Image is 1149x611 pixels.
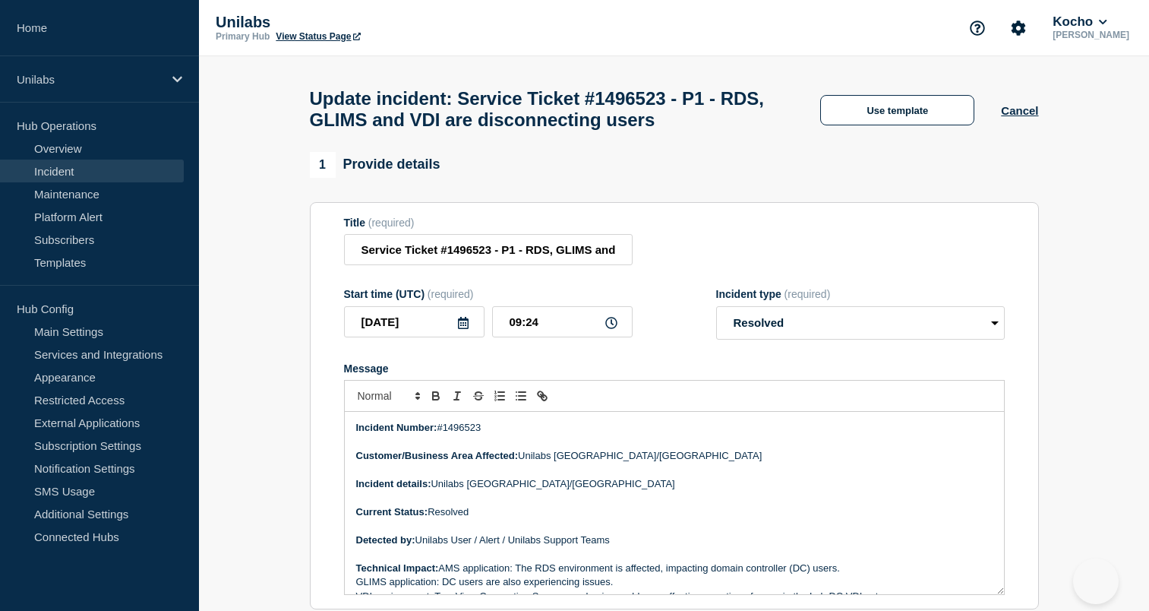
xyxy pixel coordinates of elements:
[489,387,510,405] button: Toggle ordered list
[356,562,993,575] p: AMS application: The RDS environment is affected, impacting domain controller (DC) users.
[344,234,633,265] input: Title
[356,575,993,589] p: GLIMS application: DC users are also experiencing issues.
[344,306,485,337] input: YYYY-MM-DD
[276,31,360,42] a: View Status Page
[216,31,270,42] p: Primary Hub
[425,387,447,405] button: Toggle bold text
[356,421,993,435] p: #1496523
[356,478,431,489] strong: Incident details:
[510,387,532,405] button: Toggle bulleted list
[17,73,163,86] p: Unilabs
[356,422,437,433] strong: Incident Number:
[532,387,553,405] button: Toggle link
[344,362,1005,375] div: Message
[1001,104,1038,117] button: Cancel
[356,505,993,519] p: Resolved
[428,288,474,300] span: (required)
[216,14,519,31] p: Unilabs
[961,12,993,44] button: Support
[345,412,1004,594] div: Message
[356,449,993,463] p: Unilabs [GEOGRAPHIC_DATA]/[GEOGRAPHIC_DATA]
[344,217,633,229] div: Title
[356,534,415,546] strong: Detected by:
[356,533,993,547] p: Unilabs User / Alert / Unilabs Support Teams
[356,477,993,491] p: Unilabs [GEOGRAPHIC_DATA]/[GEOGRAPHIC_DATA]
[356,506,428,518] strong: Current Status:
[1050,14,1110,30] button: Kocho
[310,88,794,131] h1: Update incident: Service Ticket #1496523 - P1 - RDS, GLIMS and VDI are disconnecting users
[820,95,974,125] button: Use template
[492,306,633,337] input: HH:MM
[1073,559,1119,604] iframe: Help Scout Beacon - Open
[351,387,425,405] span: Font size
[368,217,415,229] span: (required)
[356,590,993,603] p: VDI environment: Two View Connection Servers are having problems, affecting a portion of users in...
[356,450,519,461] strong: Customer/Business Area Affected:
[1002,12,1034,44] button: Account settings
[344,288,633,300] div: Start time (UTC)
[1050,30,1132,40] p: [PERSON_NAME]
[716,288,1005,300] div: Incident type
[447,387,468,405] button: Toggle italic text
[784,288,831,300] span: (required)
[468,387,489,405] button: Toggle strikethrough text
[356,562,439,574] strong: Technical Impact:
[310,152,336,178] span: 1
[716,306,1005,340] select: Incident type
[310,152,440,178] div: Provide details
